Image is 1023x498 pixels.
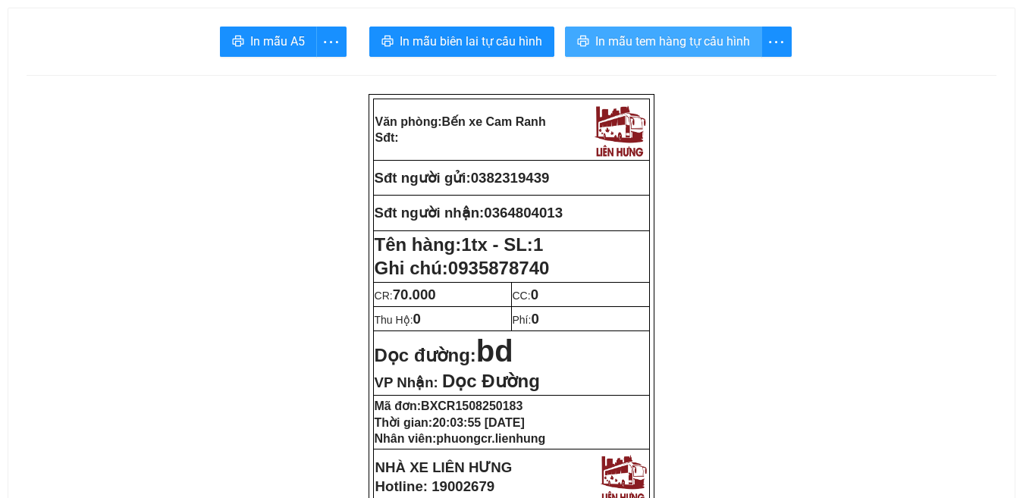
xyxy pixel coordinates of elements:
button: more [316,27,347,57]
span: 1tx - SL: [461,234,543,255]
span: Bến xe Cam Ranh [442,115,546,128]
button: printerIn mẫu A5 [220,27,317,57]
button: printerIn mẫu tem hàng tự cấu hình [565,27,762,57]
span: Ghi chú: [375,258,550,278]
span: 0 [531,287,538,302]
span: printer [577,35,589,49]
strong: Hotline: 19002679 [375,478,495,494]
strong: Sđt người gửi: [375,170,471,186]
span: printer [381,35,394,49]
span: more [762,33,791,52]
span: CC: [513,290,539,302]
span: VP Nhận: [375,374,438,390]
span: 0382319439 [471,170,550,186]
span: 70.000 [393,287,436,302]
strong: Sđt người nhận: [375,205,485,221]
strong: Tên hàng: [375,234,544,255]
button: printerIn mẫu biên lai tự cấu hình [369,27,554,57]
strong: NHÀ XE LIÊN HƯNG [375,459,513,475]
span: 20:03:55 [DATE] [432,416,525,429]
span: CR: [375,290,436,302]
span: 0 [413,311,421,327]
span: Phí: [513,314,539,326]
span: 0 [531,311,538,327]
strong: Mã đơn: [375,399,523,412]
span: phuongcr.lienhung [436,432,545,445]
span: 0364804013 [484,205,563,221]
strong: Sđt: [375,131,399,144]
span: Dọc Đường [442,371,540,391]
strong: Nhân viên: [375,432,546,445]
span: BXCR1508250183 [421,399,522,412]
span: In mẫu A5 [250,32,305,51]
span: printer [232,35,244,49]
strong: Dọc đường: [375,345,513,365]
span: In mẫu biên lai tự cấu hình [400,32,542,51]
span: In mẫu tem hàng tự cấu hình [595,32,750,51]
strong: Thời gian: [375,416,525,429]
strong: Văn phòng: [375,115,546,128]
button: more [761,27,792,57]
span: 1 [533,234,543,255]
span: Thu Hộ: [375,314,421,326]
span: 0935878740 [448,258,549,278]
img: logo [591,101,648,158]
span: bd [476,334,513,368]
span: more [317,33,346,52]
